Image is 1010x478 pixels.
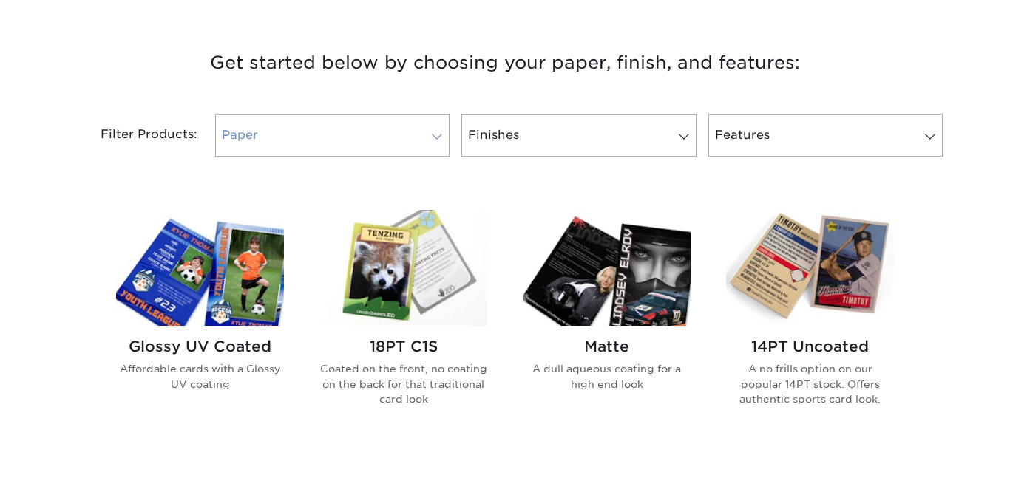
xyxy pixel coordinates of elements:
[61,114,209,157] div: Filter Products:
[72,30,938,96] h3: Get started below by choosing your paper, finish, and features:
[523,210,691,326] img: Matte Trading Cards
[726,361,894,406] p: A no frills option on our popular 14PT stock. Offers authentic sports card look.
[116,210,284,430] a: Glossy UV Coated Trading Cards Glossy UV Coated Affordable cards with a Glossy UV coating
[708,114,943,157] a: Features
[319,210,487,326] img: 18PT C1S Trading Cards
[726,210,894,326] img: 14PT Uncoated Trading Cards
[726,210,894,430] a: 14PT Uncoated Trading Cards 14PT Uncoated A no frills option on our popular 14PT stock. Offers au...
[523,361,691,392] p: A dull aqueous coating for a high end look
[116,361,284,392] p: Affordable cards with a Glossy UV coating
[215,114,450,157] a: Paper
[461,114,696,157] a: Finishes
[116,210,284,326] img: Glossy UV Coated Trading Cards
[319,338,487,355] h2: 18PT C1S
[523,338,691,355] h2: Matte
[726,338,894,355] h2: 14PT Uncoated
[319,210,487,430] a: 18PT C1S Trading Cards 18PT C1S Coated on the front, no coating on the back for that traditional ...
[523,210,691,430] a: Matte Trading Cards Matte A dull aqueous coating for a high end look
[116,338,284,355] h2: Glossy UV Coated
[319,361,487,406] p: Coated on the front, no coating on the back for that traditional card look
